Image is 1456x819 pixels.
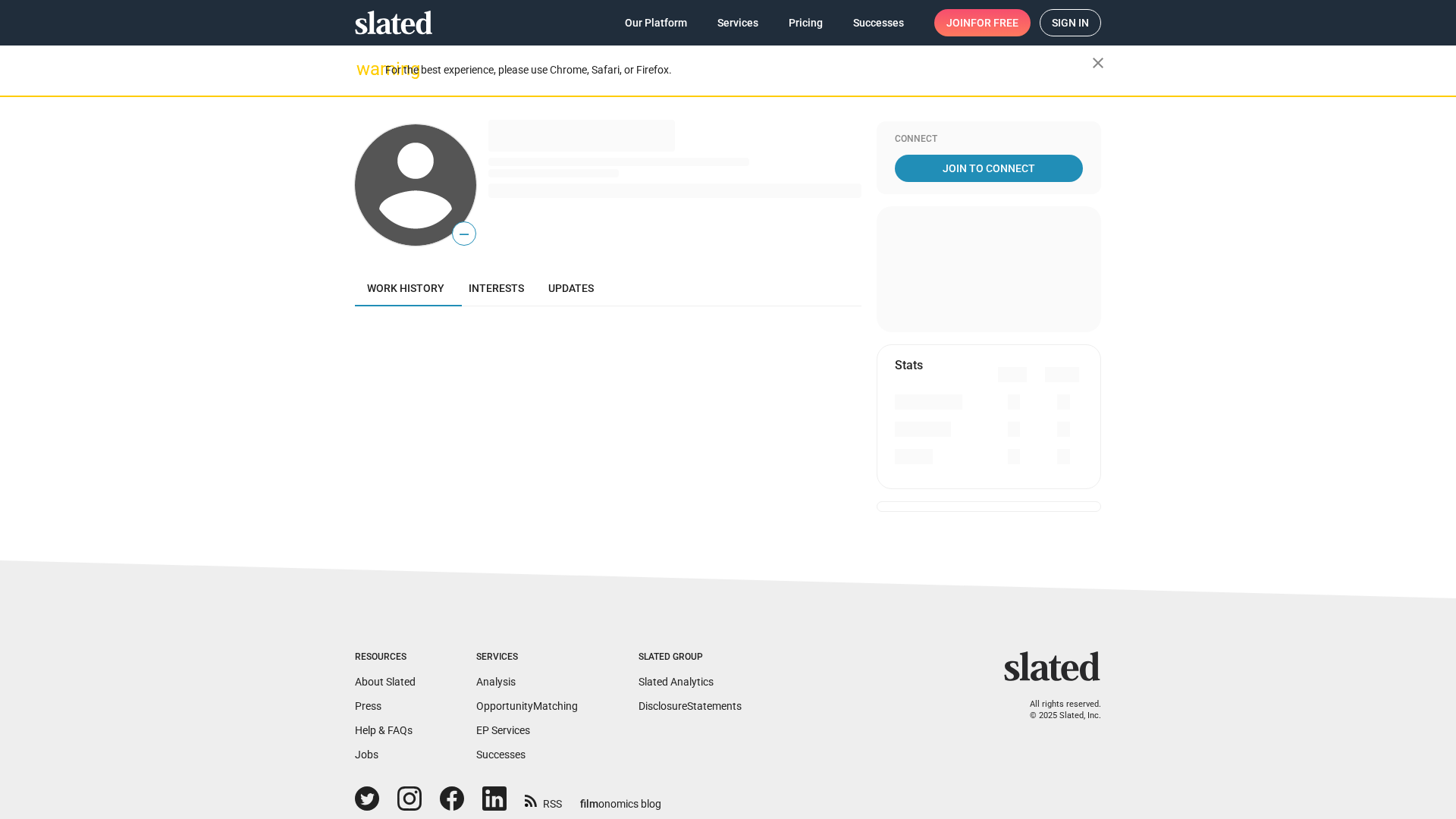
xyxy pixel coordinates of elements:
span: Interests [469,282,524,294]
a: Join To Connect [895,155,1083,182]
div: Connect [895,133,1083,146]
div: Services [476,651,578,664]
a: Help & FAQs [355,724,413,736]
a: RSS [525,788,562,811]
a: Our Platform [613,9,699,36]
span: — [453,224,475,244]
a: Joinfor free [934,9,1031,36]
a: Work history [355,270,457,306]
span: Join To Connect [898,155,1080,182]
a: Jobs [355,748,378,761]
mat-card-title: Stats [895,357,923,373]
a: Updates [536,270,606,306]
a: DisclosureStatements [639,700,742,712]
span: Updates [548,282,594,294]
mat-icon: warning [356,60,375,78]
a: Interests [457,270,536,306]
a: Analysis [476,676,516,688]
a: OpportunityMatching [476,700,578,712]
a: Successes [476,748,526,761]
a: EP Services [476,724,530,736]
span: Join [946,9,1018,36]
a: Slated Analytics [639,676,714,688]
p: All rights reserved. © 2025 Slated, Inc. [1014,699,1101,721]
a: Press [355,700,381,712]
a: Services [705,9,770,36]
a: filmonomics blog [580,785,661,811]
span: Services [717,9,758,36]
span: Our Platform [625,9,687,36]
span: Work history [367,282,444,294]
a: Pricing [777,9,835,36]
mat-icon: close [1089,54,1107,72]
span: Pricing [789,9,823,36]
div: For the best experience, please use Chrome, Safari, or Firefox. [385,60,1092,80]
a: Sign in [1040,9,1101,36]
span: Successes [853,9,904,36]
span: film [580,798,598,810]
span: Sign in [1052,10,1089,36]
div: Resources [355,651,416,664]
a: Successes [841,9,916,36]
a: About Slated [355,676,416,688]
div: Slated Group [639,651,742,664]
span: for free [971,9,1018,36]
